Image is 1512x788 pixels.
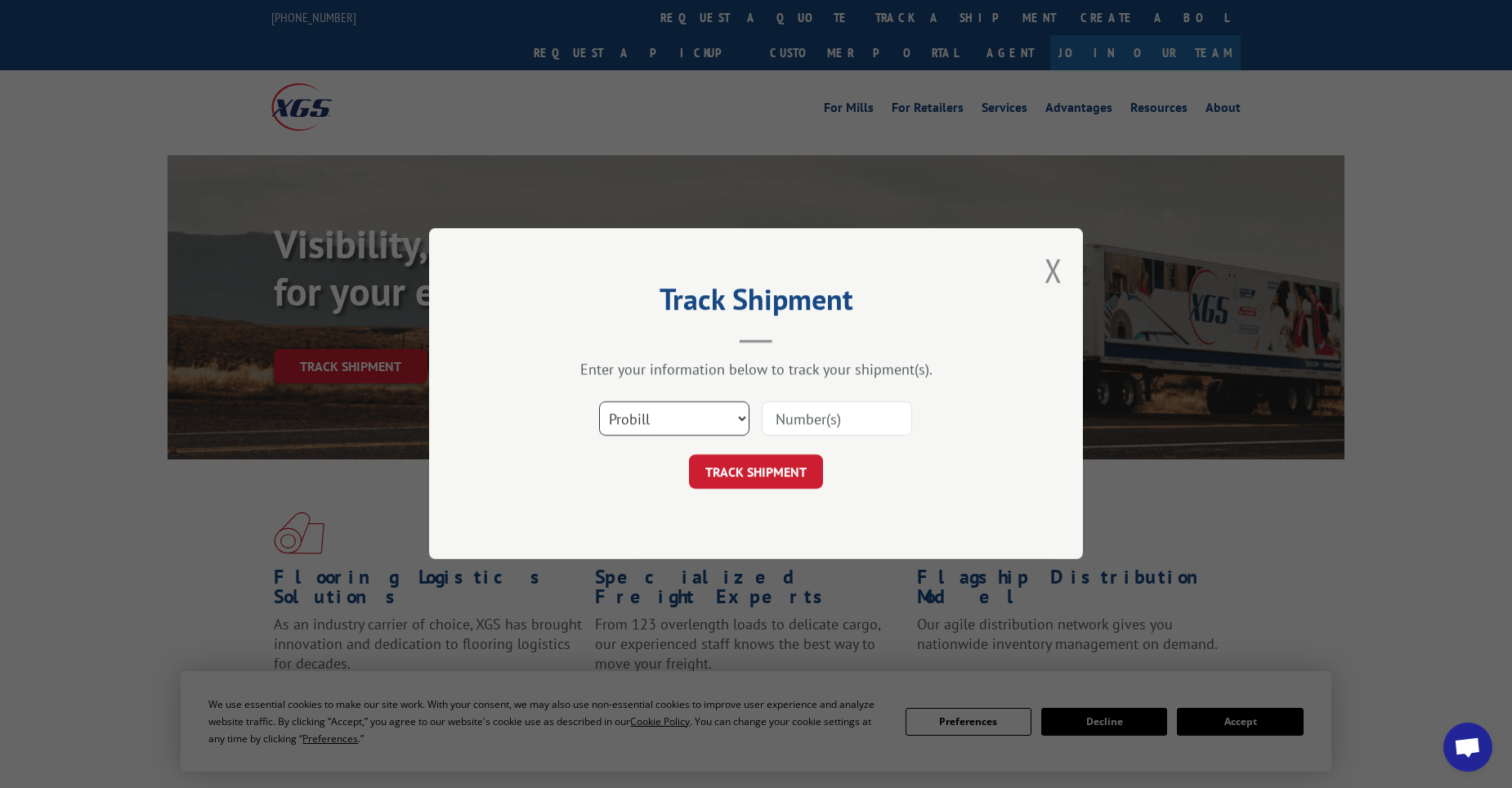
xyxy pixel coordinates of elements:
button: TRACK SHIPMENT [689,455,823,490]
input: Number(s) [762,402,912,437]
div: Enter your information below to track your shipment(s). [511,360,1001,379]
div: Open chat [1443,723,1492,772]
h2: Track Shipment [511,288,1001,319]
button: Close modal [1045,248,1062,292]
